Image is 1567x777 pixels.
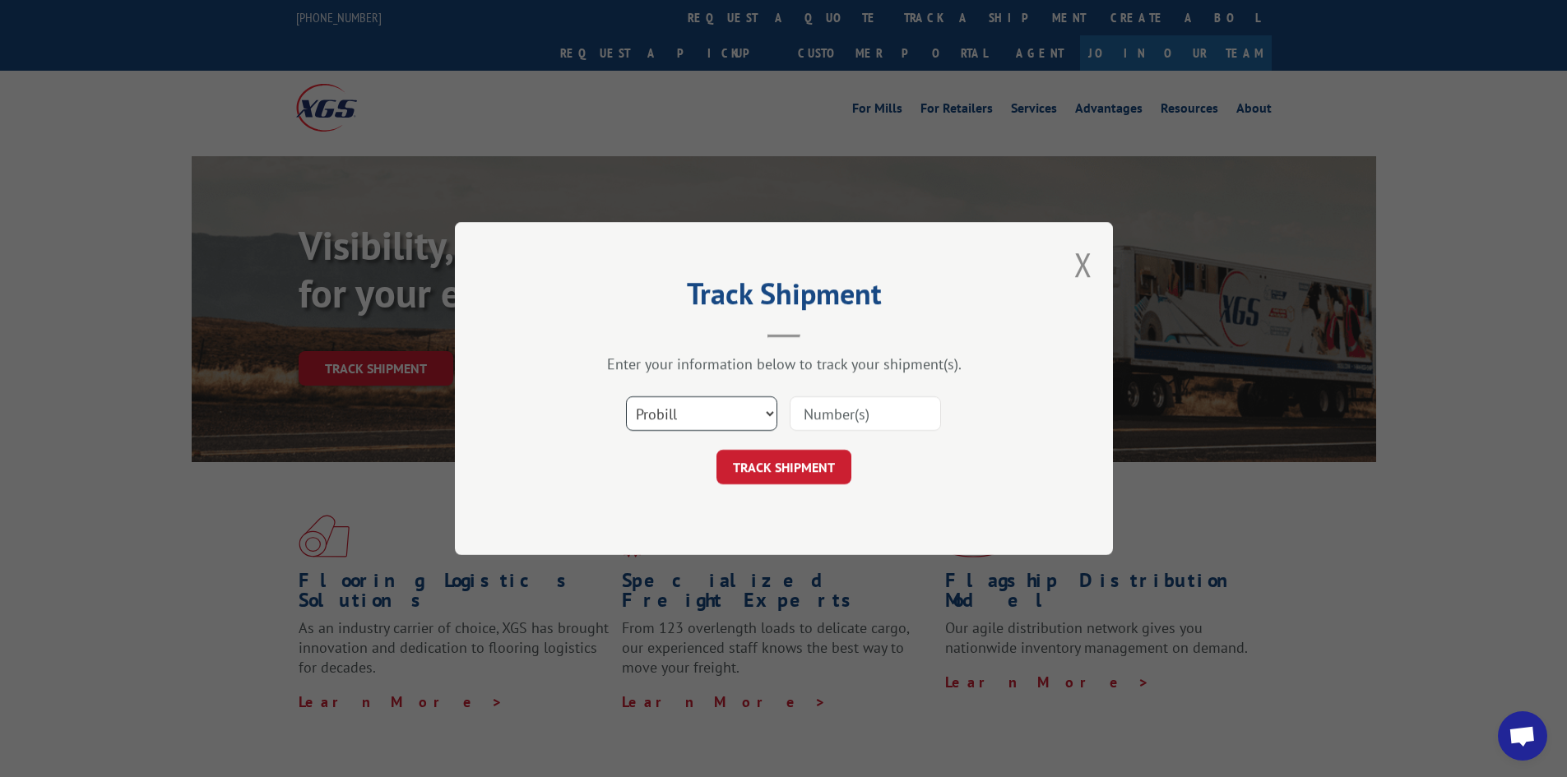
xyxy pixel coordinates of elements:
[716,450,851,484] button: TRACK SHIPMENT
[1498,711,1547,761] div: Open chat
[1074,243,1092,286] button: Close modal
[537,282,1031,313] h2: Track Shipment
[537,354,1031,373] div: Enter your information below to track your shipment(s).
[790,396,941,431] input: Number(s)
